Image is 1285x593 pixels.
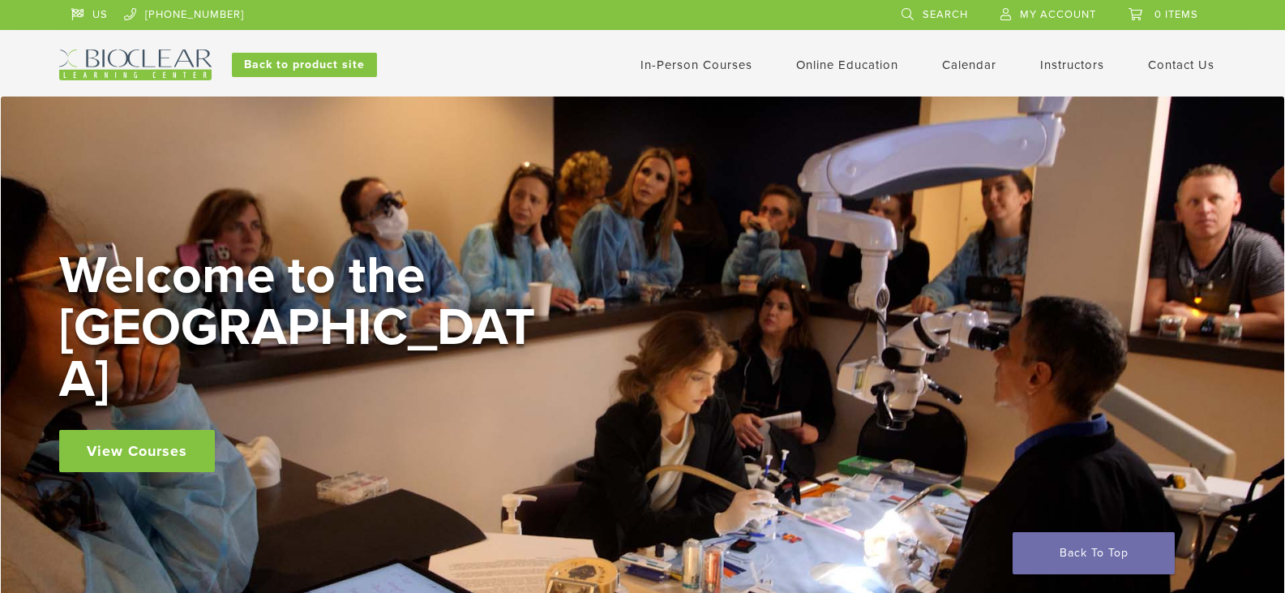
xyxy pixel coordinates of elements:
a: Back To Top [1013,532,1175,574]
a: Instructors [1040,58,1104,72]
span: Search [923,8,968,21]
a: Online Education [796,58,898,72]
span: My Account [1020,8,1096,21]
h2: Welcome to the [GEOGRAPHIC_DATA] [59,250,546,406]
span: 0 items [1154,8,1198,21]
img: Bioclear [59,49,212,80]
a: Back to product site [232,53,377,77]
a: Contact Us [1148,58,1214,72]
a: View Courses [59,430,215,472]
a: In-Person Courses [640,58,752,72]
a: Calendar [942,58,996,72]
